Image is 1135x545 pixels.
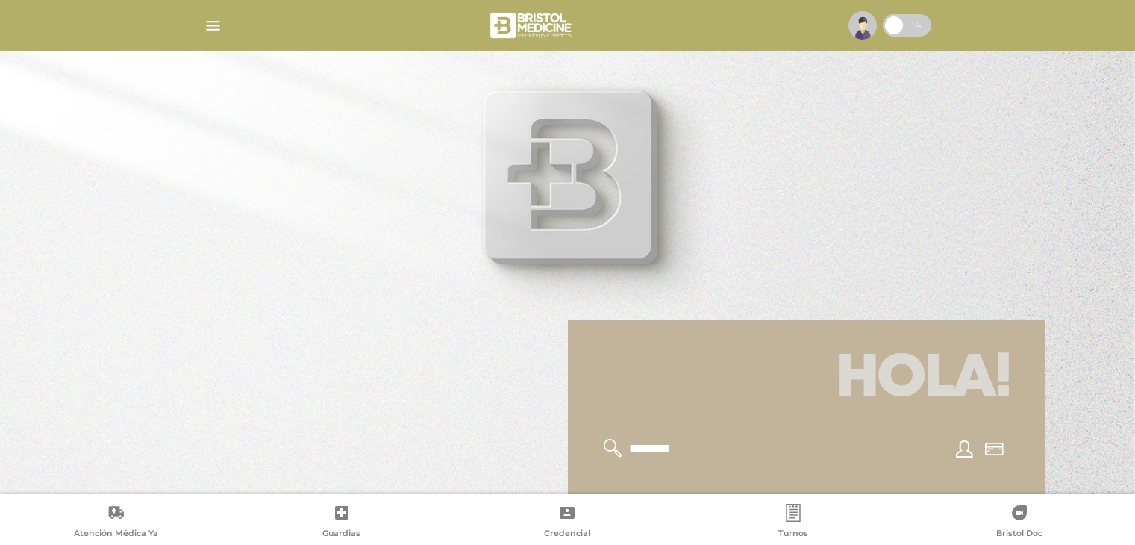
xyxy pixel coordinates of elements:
[204,16,222,35] img: Cober_menu-lines-white.svg
[229,504,455,542] a: Guardias
[778,528,808,541] span: Turnos
[996,528,1042,541] span: Bristol Doc
[322,528,360,541] span: Guardias
[848,11,877,40] img: profile-placeholder.svg
[906,504,1132,542] a: Bristol Doc
[544,528,590,541] span: Credencial
[74,528,158,541] span: Atención Médica Ya
[586,337,1028,421] h1: Hola!
[454,504,681,542] a: Credencial
[488,7,577,43] img: bristol-medicine-blanco.png
[681,504,907,542] a: Turnos
[3,504,229,542] a: Atención Médica Ya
